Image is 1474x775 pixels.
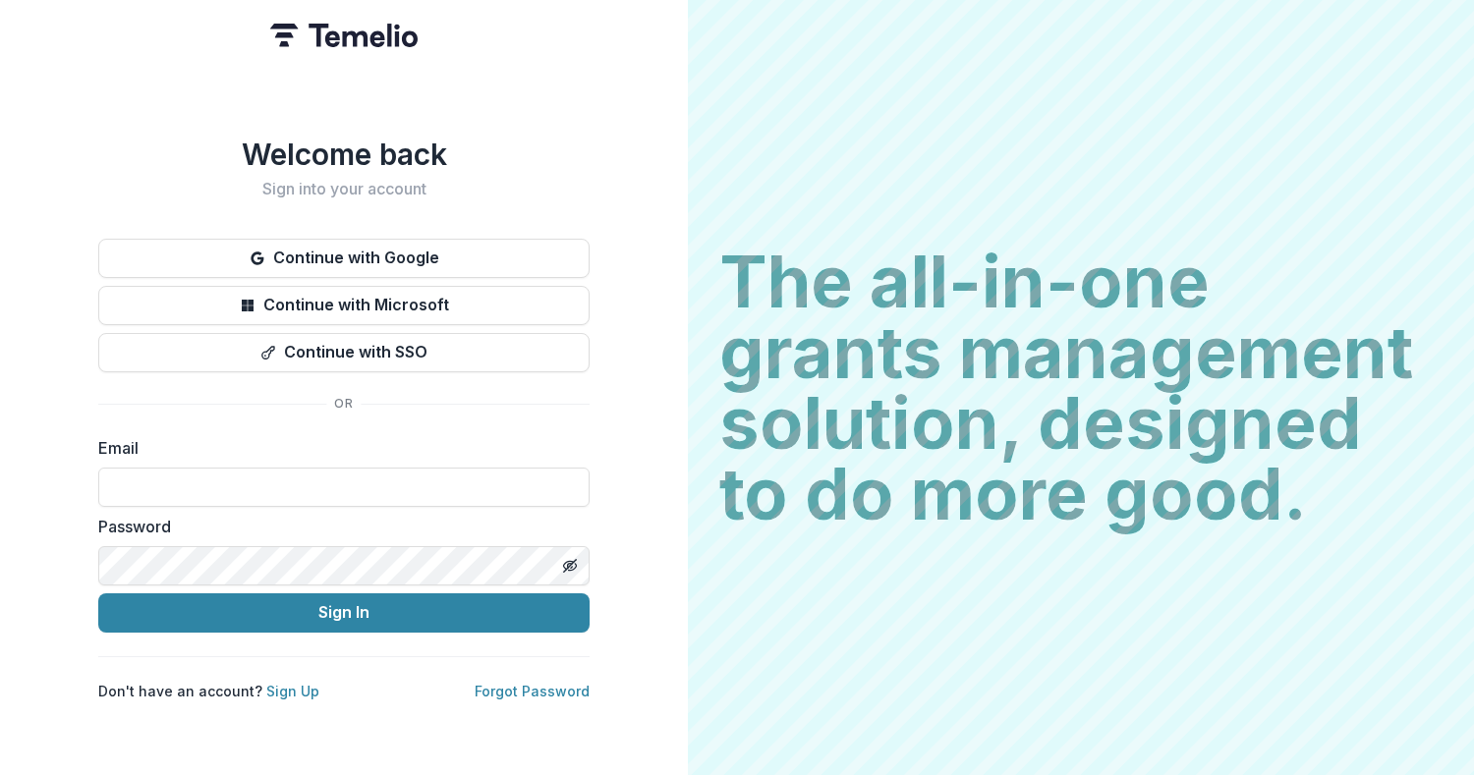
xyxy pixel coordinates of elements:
[98,436,578,460] label: Email
[475,683,590,699] a: Forgot Password
[98,681,319,701] p: Don't have an account?
[98,333,590,372] button: Continue with SSO
[98,239,590,278] button: Continue with Google
[98,180,590,198] h2: Sign into your account
[98,137,590,172] h1: Welcome back
[270,24,418,47] img: Temelio
[98,593,590,633] button: Sign In
[98,286,590,325] button: Continue with Microsoft
[98,515,578,538] label: Password
[266,683,319,699] a: Sign Up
